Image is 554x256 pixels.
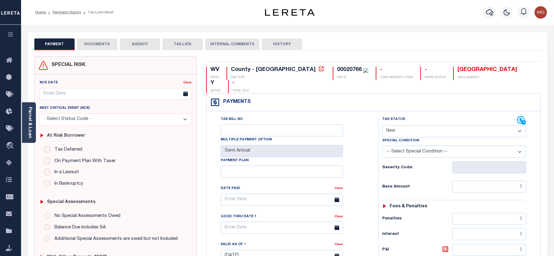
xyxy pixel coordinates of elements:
input: $ [452,228,526,240]
div: - [232,80,249,87]
label: Additional Special Assessments are owed but not Included [51,236,178,243]
p: TOTAL DLQ [232,89,249,93]
h6: Special Assessments [47,200,95,205]
p: ACTIVE [210,89,221,93]
h4: Payments [220,99,251,105]
label: NCE Date [40,80,58,86]
h6: Interest [382,232,452,237]
input: Enter Date [221,222,343,234]
label: Date Paid [221,186,240,191]
button: DOCUMENTS [77,38,117,50]
a: Clear [335,215,343,218]
label: Good Thru Date 1 [221,214,256,219]
p: TAX TYPE [231,75,325,80]
label: Next Critical Event (NCE) [40,106,90,111]
input: $ [452,181,526,192]
i: travel_explore [6,142,16,150]
label: Tax Status [382,117,405,122]
label: On Payment Plan With Taxer [51,158,115,165]
button: AGENCY [120,38,160,50]
label: In Bankruptcy [51,180,83,188]
input: $ [452,213,526,225]
div: Y [210,80,221,87]
button: INTERNAL COMMENTS [205,38,259,50]
p: TAX ID [337,75,368,80]
label: No Special Assessments Owed [51,213,120,220]
div: WV [210,67,219,73]
label: Special Condition [382,138,419,143]
div: - [425,67,446,73]
h6: At Risk Borrower [47,133,85,139]
a: Home [35,11,46,14]
img: svg+xml;base64,PHN2ZyB4bWxucz0iaHR0cDovL3d3dy53My5vcmcvMjAwMC9zdmciIHBvaW50ZXItZXZlbnRzPSJub25lIi... [535,6,547,19]
a: Parcel & Loan [28,107,32,138]
a: Clear [183,81,192,84]
a: Payment History [53,11,81,14]
a: Clear [335,243,343,246]
h6: P&I [382,245,452,254]
label: Tax Deferred [51,146,82,153]
img: logo-dark.svg [265,9,314,16]
label: In a Lawsuit [51,169,79,176]
div: [GEOGRAPHIC_DATA] [457,67,517,73]
p: LOAN SEVERITY CODE [380,75,413,80]
button: HISTORY [262,38,302,50]
a: Clear [335,187,343,190]
p: WORK QUEUE [425,75,446,80]
h6: Penalties [382,216,452,221]
div: 00020766 [337,67,362,73]
h6: Severity Code: [382,165,452,170]
div: - [380,67,413,73]
label: Valid as Of [221,241,246,247]
img: check-icon-green.svg [363,68,368,73]
label: Payment Plan [221,158,249,163]
h4: SPECIAL RISK [48,62,85,68]
input: $ [452,244,526,256]
p: STATE [210,75,219,80]
label: Multiple Payment Option [221,137,272,143]
label: Balance Due includes SA [51,224,106,231]
input: Enter Date [221,194,343,206]
button: PAYMENT [34,38,75,50]
li: Tax Line Detail [81,10,113,15]
div: County - [GEOGRAPHIC_DATA] [231,67,316,73]
input: Enter Date [40,88,192,100]
h6: Base Amount [382,184,452,189]
h6: Fees & Penalties [390,204,427,209]
p: DELQ AGENCY [457,75,517,80]
label: Tax Bill No [221,117,243,122]
button: TAX LIEN [162,38,203,50]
